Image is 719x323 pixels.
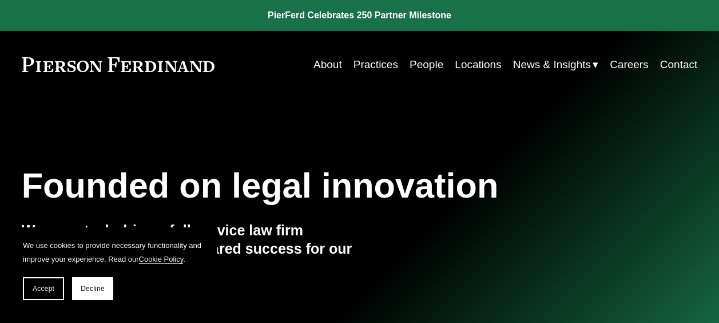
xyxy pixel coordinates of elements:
[23,239,206,266] p: We use cookies to provide necessary functionality and improve your experience. Read our .
[513,54,598,76] a: folder dropdown
[11,227,217,312] section: Cookie banner
[22,166,585,206] h1: Founded on legal innovation
[353,54,398,76] a: Practices
[81,285,105,293] span: Decline
[660,54,697,76] a: Contact
[455,54,501,76] a: Locations
[33,285,54,293] span: Accept
[23,277,64,300] button: Accept
[22,222,360,276] h4: We are a tech-driven, full-service law firm delivering outcomes and shared success for our global...
[313,54,342,76] a: About
[513,55,591,74] span: News & Insights
[72,277,113,300] button: Decline
[410,54,443,76] a: People
[139,255,184,263] a: Cookie Policy
[610,54,649,76] a: Careers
